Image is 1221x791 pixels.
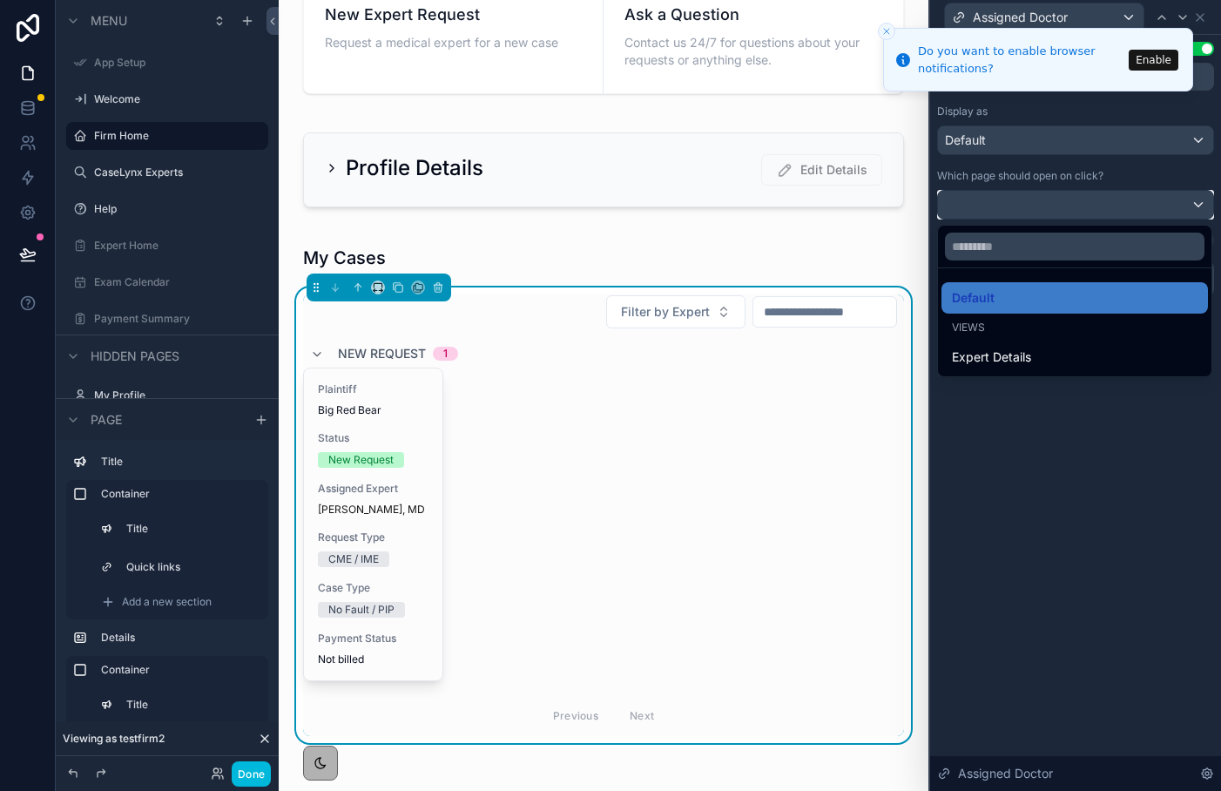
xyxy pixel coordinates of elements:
label: Exam Calendar [94,275,258,289]
button: Enable [1129,50,1178,71]
span: Viewing as testfirm2 [63,732,165,746]
label: Payment Summary [94,312,258,326]
span: Plaintiff [318,382,428,396]
span: Status [318,431,428,445]
label: Welcome [94,92,258,106]
label: Title [101,455,254,469]
div: No Fault / PIP [328,602,395,618]
label: Title [126,522,251,536]
span: Not billed [318,652,428,666]
label: Title [126,698,251,712]
button: Done [232,761,271,787]
label: Firm Home [94,129,258,143]
span: Case Type [318,581,428,595]
label: Quick links [126,560,251,574]
span: Filter by Expert [621,303,710,321]
label: Container [101,487,254,501]
div: 1 [443,347,448,361]
div: New Request [328,452,394,468]
label: App Setup [94,56,258,70]
a: PlaintiffBig Red BearStatusNew RequestAssigned Expert[PERSON_NAME], MDRequest TypeCME / IMECase T... [303,368,443,681]
span: Page [91,410,122,428]
button: Select Button [606,295,745,328]
span: Menu [91,12,127,30]
span: Add a new section [122,595,212,609]
label: Help [94,202,258,216]
label: Container [101,663,254,677]
label: Details [101,631,254,645]
a: [PERSON_NAME], MD [318,503,425,517]
label: CaseLynx Experts [94,166,258,179]
label: My Profile [94,389,258,402]
button: Close toast [878,23,895,40]
span: Big Red Bear [318,403,428,417]
span: Hidden pages [91,348,179,365]
div: scrollable content [56,440,279,756]
div: Do you want to enable browser notifications? [918,43,1123,77]
label: Expert Home [94,239,258,253]
span: Request Type [318,531,428,544]
div: CME / IME [328,551,379,567]
span: New Request [338,345,426,362]
span: Assigned Expert [318,482,428,496]
span: Payment Status [318,632,428,646]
